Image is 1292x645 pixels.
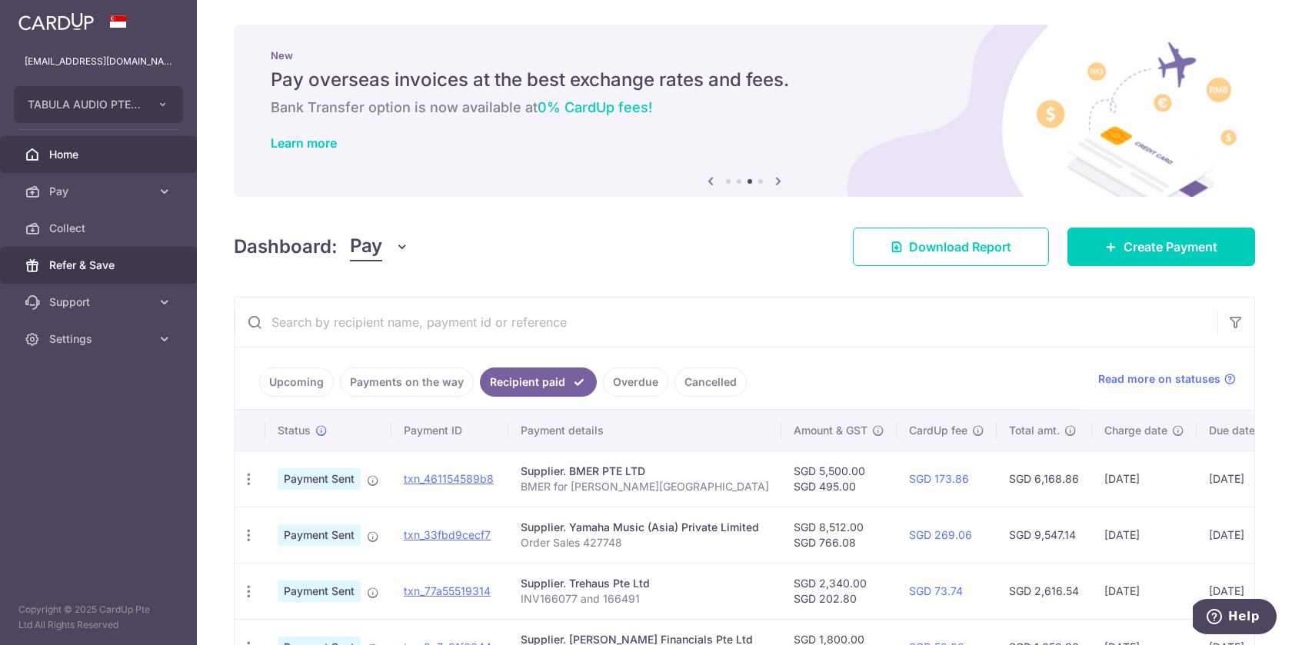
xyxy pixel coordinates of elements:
[853,228,1049,266] a: Download Report
[271,68,1218,92] h5: Pay overseas invoices at the best exchange rates and fees.
[794,423,867,438] span: Amount & GST
[14,86,183,123] button: TABULA AUDIO PTE. LTD.
[404,472,494,485] a: txn_461154589b8
[1124,238,1217,256] span: Create Payment
[781,451,897,507] td: SGD 5,500.00 SGD 495.00
[538,99,652,115] span: 0% CardUp fees!
[521,520,769,535] div: Supplier. Yamaha Music (Asia) Private Limited
[1092,451,1197,507] td: [DATE]
[1067,228,1255,266] a: Create Payment
[271,98,1218,117] h6: Bank Transfer option is now available at
[271,135,337,151] a: Learn more
[997,563,1092,619] td: SGD 2,616.54
[1197,507,1284,563] td: [DATE]
[997,507,1092,563] td: SGD 9,547.14
[340,367,474,397] a: Payments on the way
[521,464,769,479] div: Supplier. BMER PTE LTD
[28,97,142,112] span: TABULA AUDIO PTE. LTD.
[521,576,769,591] div: Supplier. Trehaus Pte Ltd
[909,238,1011,256] span: Download Report
[404,528,491,541] a: txn_33fbd9cecf7
[1104,423,1167,438] span: Charge date
[49,258,151,273] span: Refer & Save
[997,451,1092,507] td: SGD 6,168.86
[49,331,151,347] span: Settings
[18,12,94,31] img: CardUp
[674,367,747,397] a: Cancelled
[235,298,1217,347] input: Search by recipient name, payment id or reference
[49,147,151,162] span: Home
[404,584,491,597] a: txn_77a55519314
[909,584,963,597] a: SGD 73.74
[603,367,668,397] a: Overdue
[278,468,361,490] span: Payment Sent
[278,423,311,438] span: Status
[1193,599,1277,637] iframe: Opens a widget where you can find more information
[909,528,972,541] a: SGD 269.06
[521,479,769,494] p: BMER for [PERSON_NAME][GEOGRAPHIC_DATA]
[1092,563,1197,619] td: [DATE]
[1009,423,1060,438] span: Total amt.
[350,232,382,261] span: Pay
[234,233,338,261] h4: Dashboard:
[25,54,172,69] p: [EMAIL_ADDRESS][DOMAIN_NAME]
[278,580,361,602] span: Payment Sent
[521,535,769,550] p: Order Sales 427748
[1197,563,1284,619] td: [DATE]
[508,411,781,451] th: Payment details
[521,591,769,607] p: INV166077 and 166491
[1197,451,1284,507] td: [DATE]
[271,49,1218,62] p: New
[350,232,409,261] button: Pay
[259,367,334,397] a: Upcoming
[781,507,897,563] td: SGD 8,512.00 SGD 766.08
[1098,371,1236,387] a: Read more on statuses
[480,367,597,397] a: Recipient paid
[1092,507,1197,563] td: [DATE]
[49,294,151,310] span: Support
[909,472,969,485] a: SGD 173.86
[1098,371,1220,387] span: Read more on statuses
[391,411,508,451] th: Payment ID
[278,524,361,546] span: Payment Sent
[781,563,897,619] td: SGD 2,340.00 SGD 202.80
[234,25,1255,197] img: International Invoice Banner
[909,423,967,438] span: CardUp fee
[49,221,151,236] span: Collect
[49,184,151,199] span: Pay
[1209,423,1255,438] span: Due date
